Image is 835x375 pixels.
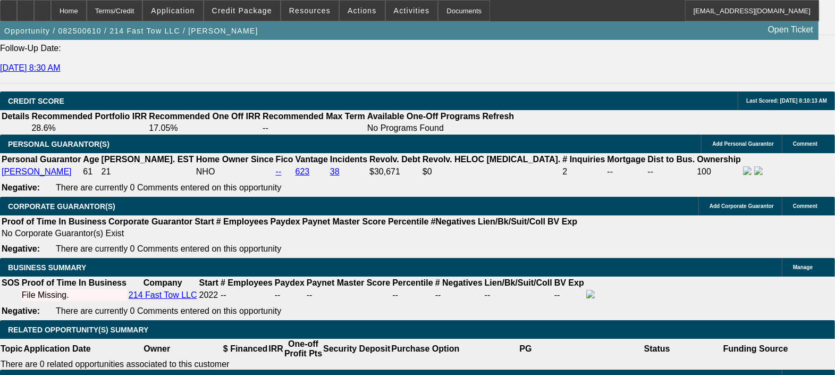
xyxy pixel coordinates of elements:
b: Paydex [271,217,300,226]
b: Vantage [296,155,328,164]
td: 28.6% [31,123,147,134]
th: One-off Profit Pts [284,339,323,359]
a: -- [276,167,282,176]
b: Negative: [2,183,40,192]
th: Refresh [482,111,515,122]
th: Proof of Time In Business [21,278,127,288]
div: File Missing. [22,290,126,300]
img: linkedin-icon.png [754,166,763,175]
b: Lien/Bk/Suit/Coll [478,217,545,226]
th: Purchase Option [391,339,460,359]
td: NHO [196,166,274,178]
b: Home Owner Since [196,155,274,164]
span: CREDIT SCORE [8,97,64,105]
b: Revolv. Debt [369,155,420,164]
span: Add Personal Guarantor [712,141,774,147]
td: 2022 [199,289,219,301]
td: No Programs Found [367,123,481,134]
div: -- [307,290,390,300]
div: -- [392,290,433,300]
span: Comment [793,203,817,209]
img: facebook-icon.png [586,290,595,298]
span: BUSINESS SUMMARY [8,263,86,272]
td: 61 [82,166,99,178]
a: [PERSON_NAME] [2,167,72,176]
button: Actions [340,1,385,21]
span: Activities [394,6,430,15]
td: -- [484,289,553,301]
td: -- [262,123,366,134]
th: PG [460,339,591,359]
b: Revolv. HELOC [MEDICAL_DATA]. [423,155,561,164]
span: Credit Package [212,6,272,15]
span: There are currently 0 Comments entered on this opportunity [56,183,281,192]
b: Incidents [330,155,367,164]
span: CORPORATE GUARANTOR(S) [8,202,115,211]
th: Status [592,339,723,359]
th: Application Date [23,339,91,359]
td: No Corporate Guarantor(s) Exist [1,228,582,239]
span: -- [221,290,226,299]
b: # Inquiries [562,155,605,164]
a: 38 [330,167,340,176]
th: $ Financed [223,339,268,359]
th: Recommended Max Term [262,111,366,122]
td: $0 [422,166,561,178]
th: IRR [268,339,284,359]
span: There are currently 0 Comments entered on this opportunity [56,306,281,315]
a: 623 [296,167,310,176]
span: Actions [348,6,377,15]
td: 21 [101,166,195,178]
b: Negative: [2,244,40,253]
b: Company [144,278,182,287]
b: Paynet Master Score [307,278,390,287]
th: Recommended One Off IRR [148,111,261,122]
img: facebook-icon.png [743,166,752,175]
b: Percentile [388,217,428,226]
a: Open Ticket [764,21,817,39]
td: -- [607,166,646,178]
span: RELATED OPPORTUNITY(S) SUMMARY [8,326,148,334]
b: Corporate Guarantor [108,217,192,226]
b: Fico [276,155,293,164]
td: 17.05% [148,123,261,134]
td: 100 [696,166,741,178]
td: -- [647,166,696,178]
b: BV Exp [554,278,584,287]
b: # Negatives [435,278,483,287]
td: 2 [562,166,605,178]
td: -- [274,289,305,301]
b: Age [83,155,99,164]
th: Owner [91,339,223,359]
button: Credit Package [204,1,280,21]
th: Recommended Portfolio IRR [31,111,147,122]
span: PERSONAL GUARANTOR(S) [8,140,109,148]
b: BV Exp [547,217,577,226]
b: Paydex [275,278,305,287]
th: Security Deposit [323,339,391,359]
b: Lien/Bk/Suit/Coll [485,278,552,287]
th: Available One-Off Programs [367,111,481,122]
th: SOS [1,278,20,288]
b: Personal Guarantor [2,155,81,164]
span: Manage [793,264,813,270]
span: There are currently 0 Comments entered on this opportunity [56,244,281,253]
b: Dist to Bus. [648,155,695,164]
th: Details [1,111,30,122]
span: Last Scored: [DATE] 8:10:13 AM [746,98,827,104]
td: -- [554,289,585,301]
b: # Employees [221,278,273,287]
span: Application [151,6,195,15]
span: Resources [289,6,331,15]
td: $30,671 [369,166,421,178]
b: Ownership [697,155,741,164]
button: Application [143,1,203,21]
a: 214 Fast Tow LLC [129,290,197,299]
b: #Negatives [431,217,476,226]
b: Percentile [392,278,433,287]
th: Proof of Time In Business [1,216,107,227]
span: Opportunity / 082500610 / 214 Fast Tow LLC / [PERSON_NAME] [4,27,258,35]
b: Mortgage [608,155,646,164]
button: Resources [281,1,339,21]
span: Add Corporate Guarantor [710,203,774,209]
